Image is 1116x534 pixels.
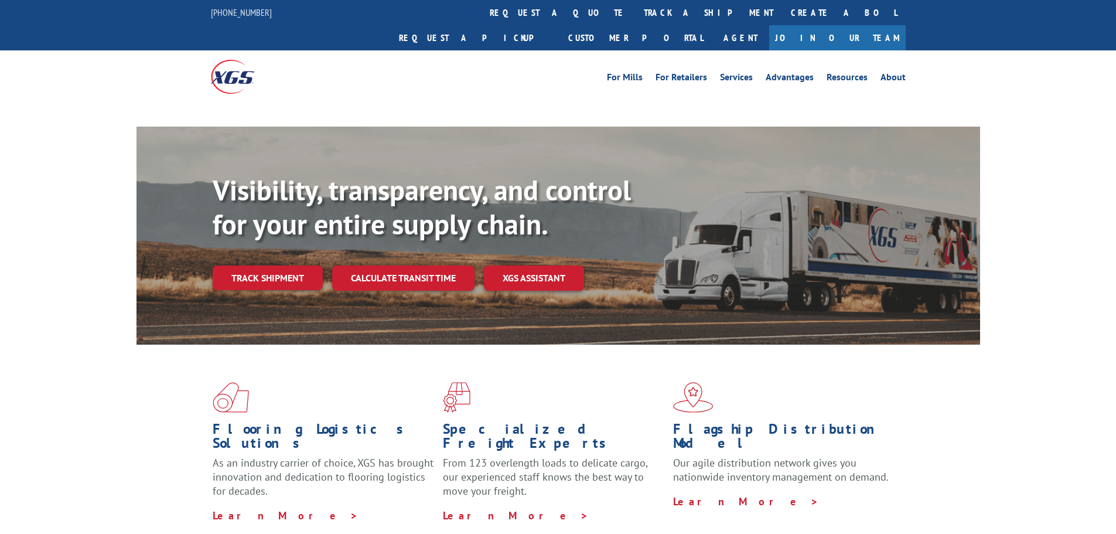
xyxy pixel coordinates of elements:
[213,422,434,456] h1: Flooring Logistics Solutions
[213,456,434,498] span: As an industry carrier of choice, XGS has brought innovation and dedication to flooring logistics...
[213,266,323,290] a: Track shipment
[673,456,889,484] span: Our agile distribution network gives you nationwide inventory management on demand.
[656,73,707,86] a: For Retailers
[484,266,584,291] a: XGS ASSISTANT
[443,382,470,413] img: xgs-icon-focused-on-flooring-red
[213,509,359,522] a: Learn More >
[559,25,712,50] a: Customer Portal
[213,172,631,242] b: Visibility, transparency, and control for your entire supply chain.
[827,73,868,86] a: Resources
[443,456,664,508] p: From 123 overlength loads to delicate cargo, our experienced staff knows the best way to move you...
[213,382,249,413] img: xgs-icon-total-supply-chain-intelligence-red
[211,6,272,18] a: [PHONE_NUMBER]
[390,25,559,50] a: Request a pickup
[720,73,753,86] a: Services
[769,25,906,50] a: Join Our Team
[332,266,475,291] a: Calculate transit time
[607,73,643,86] a: For Mills
[673,495,819,508] a: Learn More >
[712,25,769,50] a: Agent
[673,382,714,413] img: xgs-icon-flagship-distribution-model-red
[673,422,895,456] h1: Flagship Distribution Model
[443,422,664,456] h1: Specialized Freight Experts
[880,73,906,86] a: About
[766,73,814,86] a: Advantages
[443,509,589,522] a: Learn More >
